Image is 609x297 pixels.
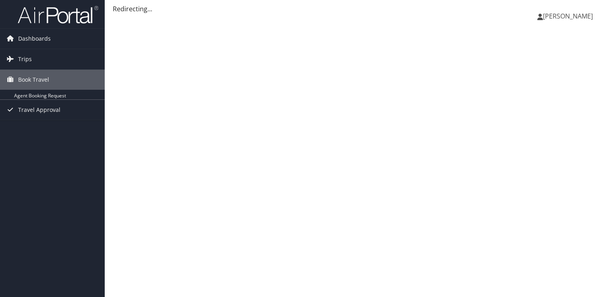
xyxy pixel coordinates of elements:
img: airportal-logo.png [18,5,98,24]
a: [PERSON_NAME] [537,4,601,28]
span: Dashboards [18,29,51,49]
span: Travel Approval [18,100,60,120]
span: Book Travel [18,70,49,90]
div: Redirecting... [113,4,601,14]
span: Trips [18,49,32,69]
span: [PERSON_NAME] [543,12,593,21]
